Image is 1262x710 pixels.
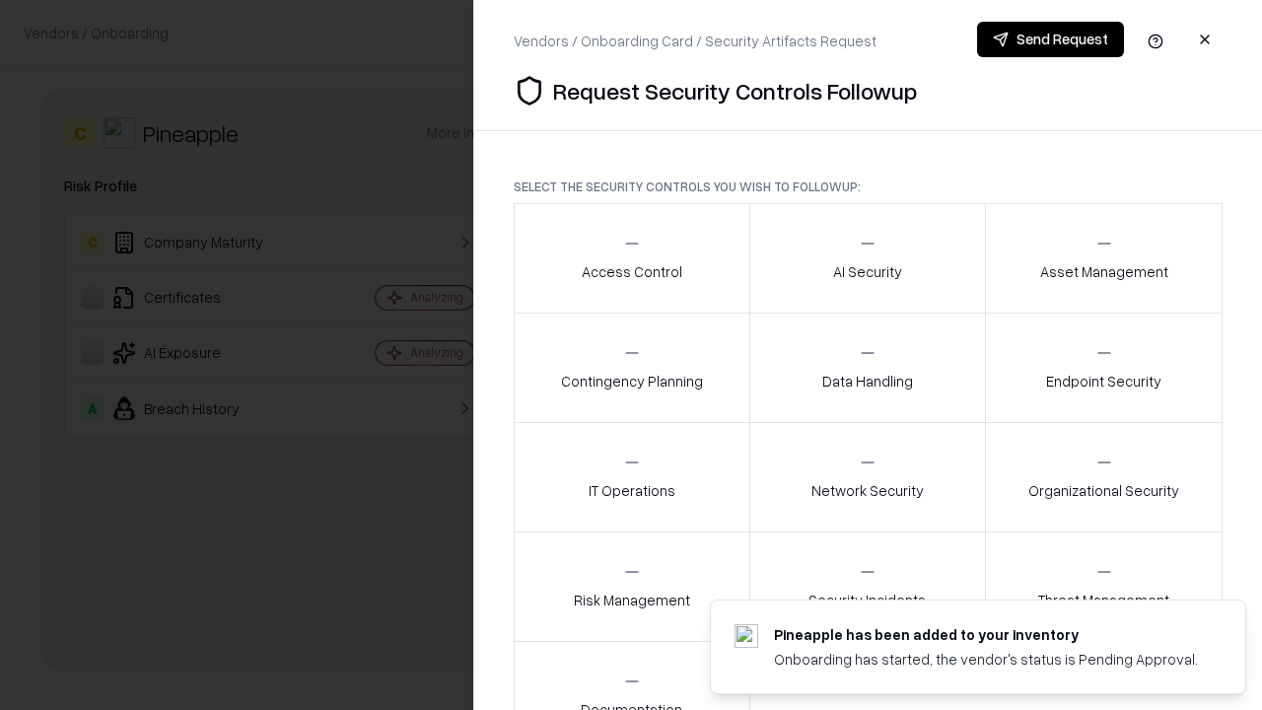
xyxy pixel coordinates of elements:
[977,22,1124,57] button: Send Request
[774,649,1198,670] div: Onboarding has started, the vendor's status is Pending Approval.
[808,590,926,610] p: Security Incidents
[561,371,703,391] p: Contingency Planning
[985,313,1223,423] button: Endpoint Security
[514,313,750,423] button: Contingency Planning
[1038,590,1169,610] p: Threat Management
[985,203,1223,314] button: Asset Management
[514,203,750,314] button: Access Control
[985,422,1223,532] button: Organizational Security
[811,480,924,501] p: Network Security
[574,590,690,610] p: Risk Management
[514,422,750,532] button: IT Operations
[985,532,1223,642] button: Threat Management
[1040,261,1168,282] p: Asset Management
[514,31,876,51] div: Vendors / Onboarding Card / Security Artifacts Request
[749,422,987,532] button: Network Security
[514,532,750,642] button: Risk Management
[749,532,987,642] button: Security Incidents
[1028,480,1179,501] p: Organizational Security
[833,261,902,282] p: AI Security
[589,480,675,501] p: IT Operations
[582,261,682,282] p: Access Control
[749,313,987,423] button: Data Handling
[774,624,1198,645] div: Pineapple has been added to your inventory
[822,371,913,391] p: Data Handling
[514,178,1223,195] p: Select the security controls you wish to followup:
[735,624,758,648] img: pineappleenergy.com
[749,203,987,314] button: AI Security
[553,75,917,106] p: Request Security Controls Followup
[1046,371,1161,391] p: Endpoint Security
